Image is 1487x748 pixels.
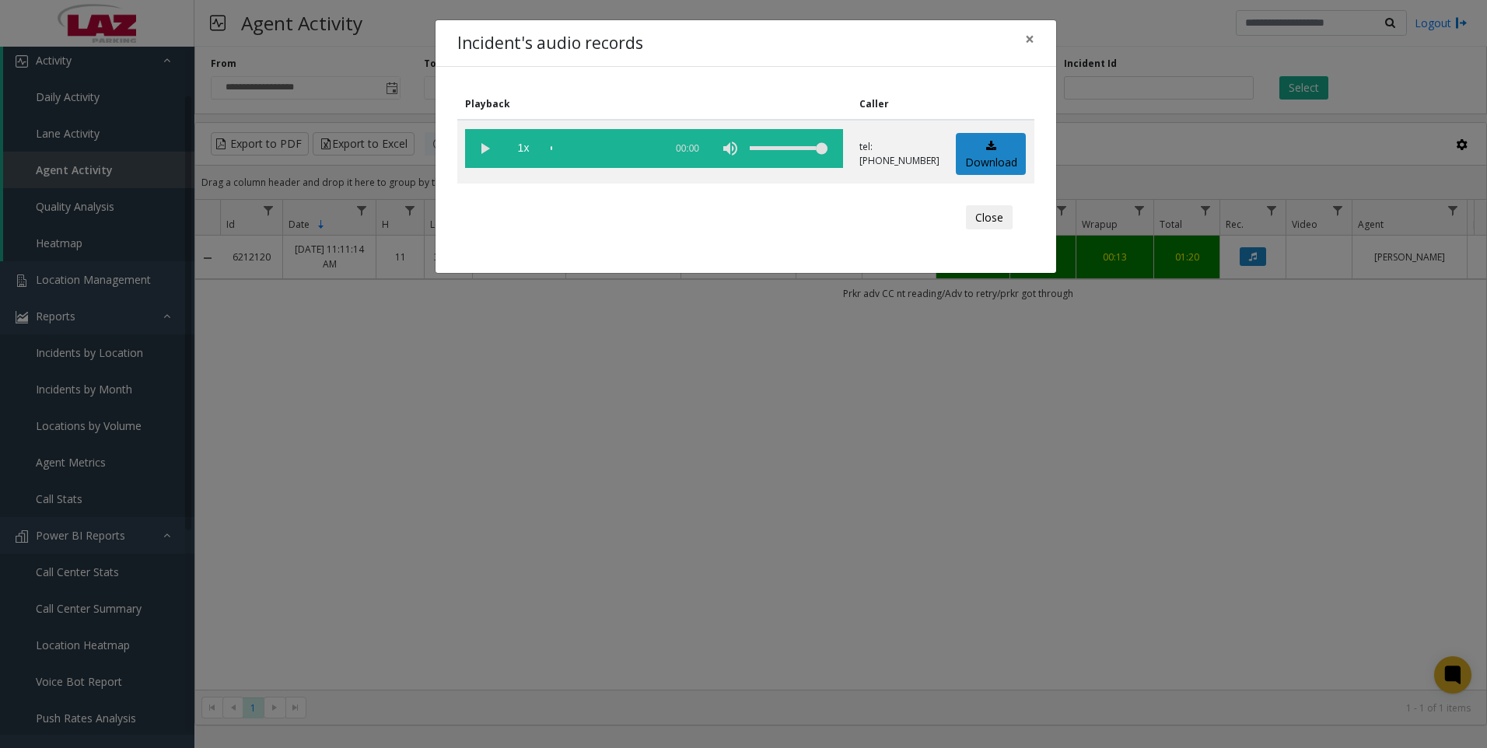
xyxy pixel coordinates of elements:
[966,205,1013,230] button: Close
[852,89,948,120] th: Caller
[956,133,1026,176] a: Download
[750,129,827,168] div: volume level
[859,140,939,168] p: tel:[PHONE_NUMBER]
[551,129,656,168] div: scrub bar
[1014,20,1045,58] button: Close
[1025,28,1034,50] span: ×
[504,129,543,168] span: playback speed button
[457,31,643,56] h4: Incident's audio records
[457,89,852,120] th: Playback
